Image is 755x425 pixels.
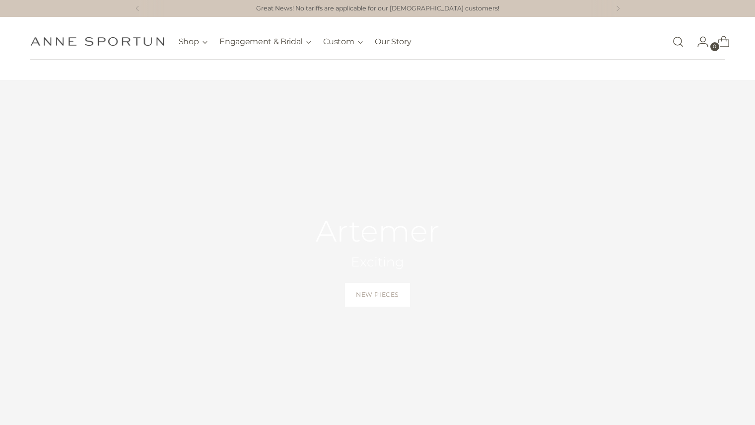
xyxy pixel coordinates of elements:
[316,215,440,248] h2: Artemer
[316,254,440,271] h2: Exciting
[668,32,688,52] a: Open search modal
[356,290,399,299] span: New Pieces
[219,31,311,53] button: Engagement & Bridal
[256,4,499,13] a: Great News! No tariffs are applicable for our [DEMOGRAPHIC_DATA] customers!
[375,31,411,53] a: Our Story
[710,42,719,51] span: 0
[710,32,730,52] a: Open cart modal
[179,31,208,53] button: Shop
[345,283,410,307] a: New Pieces
[689,32,709,52] a: Go to the account page
[323,31,363,53] button: Custom
[30,37,164,46] a: Anne Sportun Fine Jewellery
